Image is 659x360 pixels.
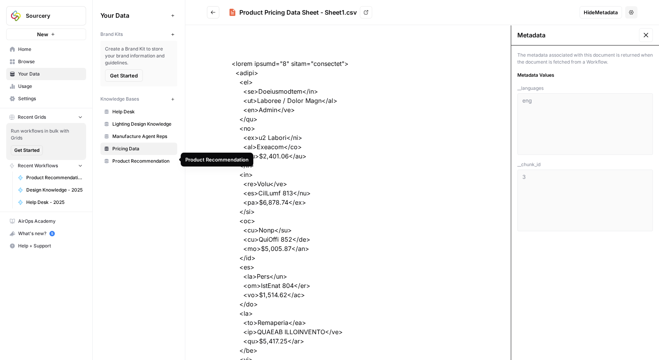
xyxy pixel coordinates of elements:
span: Pricing Data [112,145,174,152]
button: Recent Grids [6,111,86,123]
span: Hide Metadata [584,8,618,16]
span: Home [18,46,83,53]
span: Manufacture Agent Reps [112,133,174,140]
span: Product Recommendation [112,158,174,165]
span: Get Started [110,72,138,79]
div: The metadata associated with this document is returned when the document is fetched from a Workflow. [517,52,653,66]
button: Get Started [11,145,43,155]
a: Usage [6,80,86,93]
span: Brand Kits [100,31,123,38]
span: Settings [18,95,83,102]
a: Settings [6,93,86,105]
span: Metadata [517,30,545,40]
button: Go back [207,6,219,19]
div: Product Recommendation [185,156,249,163]
span: Design Knowledge - 2025 [26,187,83,193]
button: Get Started [105,69,143,82]
span: New [37,30,48,38]
span: Knowledge Bases [100,96,139,103]
button: New [6,29,86,40]
span: Recent Workflows [18,162,58,169]
a: Help Desk - 2025 [14,196,86,209]
a: AirOps Academy [6,215,86,227]
span: __chunk_id [517,161,653,168]
span: Metadata Values [517,72,653,79]
button: Workspace: Sourcery [6,6,86,25]
textarea: eng [522,97,648,151]
span: Product Recommendations - 2025 [26,174,83,181]
a: Product Recommendations - 2025 [14,172,86,184]
span: Get Started [14,147,39,154]
a: Manufacture Agent Reps [100,130,177,143]
button: Recent Workflows [6,160,86,172]
a: Your Data [6,68,86,80]
a: Design Knowledge - 2025 [14,184,86,196]
a: Browse [6,56,86,68]
a: Pricing Data [100,143,177,155]
a: Help Desk [100,106,177,118]
span: Create a Brand Kit to store your brand information and guidelines. [105,45,173,66]
a: 5 [49,231,55,236]
span: Sourcery [26,12,73,20]
div: What's new? [7,228,86,239]
textarea: 3 [522,173,648,228]
button: What's new? 5 [6,227,86,240]
span: Recent Grids [18,114,46,121]
span: Help + Support [18,242,83,249]
img: Sourcery Logo [9,9,23,23]
span: Run workflows in bulk with Grids [11,128,81,141]
button: Help + Support [6,240,86,252]
span: Lighting Design Knowledge [112,121,174,128]
a: Lighting Design Knowledge [100,118,177,130]
a: Home [6,43,86,56]
span: Browse [18,58,83,65]
span: Help Desk - 2025 [26,199,83,206]
text: 5 [51,232,53,236]
a: Product Recommendation [100,155,177,167]
button: HideMetadata [579,6,622,19]
span: __languages [517,85,653,92]
span: Your Data [18,71,83,77]
span: AirOps Academy [18,218,83,225]
span: Usage [18,83,83,90]
span: Help Desk [112,108,174,115]
div: Product Pricing Data Sheet - Sheet1.csv [239,8,357,17]
span: Your Data [100,11,168,20]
